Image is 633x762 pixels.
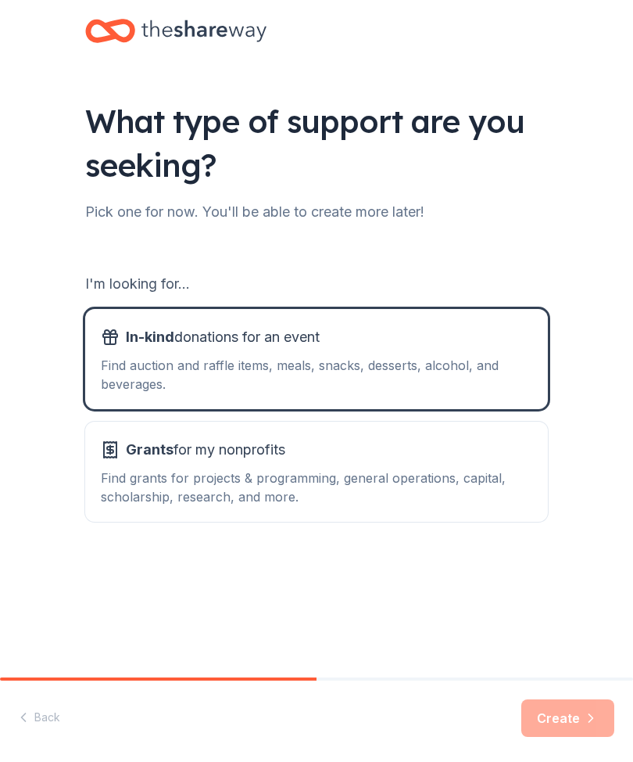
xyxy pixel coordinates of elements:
span: for my nonprofits [126,437,285,462]
div: Pick one for now. You'll be able to create more later! [85,199,548,225]
div: Find auction and raffle items, meals, snacks, desserts, alcohol, and beverages. [101,356,532,394]
div: I'm looking for... [85,271,548,297]
button: Grantsfor my nonprofitsFind grants for projects & programming, general operations, capital, schol... [85,422,548,522]
span: donations for an event [126,325,320,350]
button: In-kinddonations for an eventFind auction and raffle items, meals, snacks, desserts, alcohol, and... [85,309,548,409]
span: In-kind [126,329,174,345]
div: What type of support are you seeking? [85,99,548,187]
span: Grants [126,441,173,458]
div: Find grants for projects & programming, general operations, capital, scholarship, research, and m... [101,469,532,506]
